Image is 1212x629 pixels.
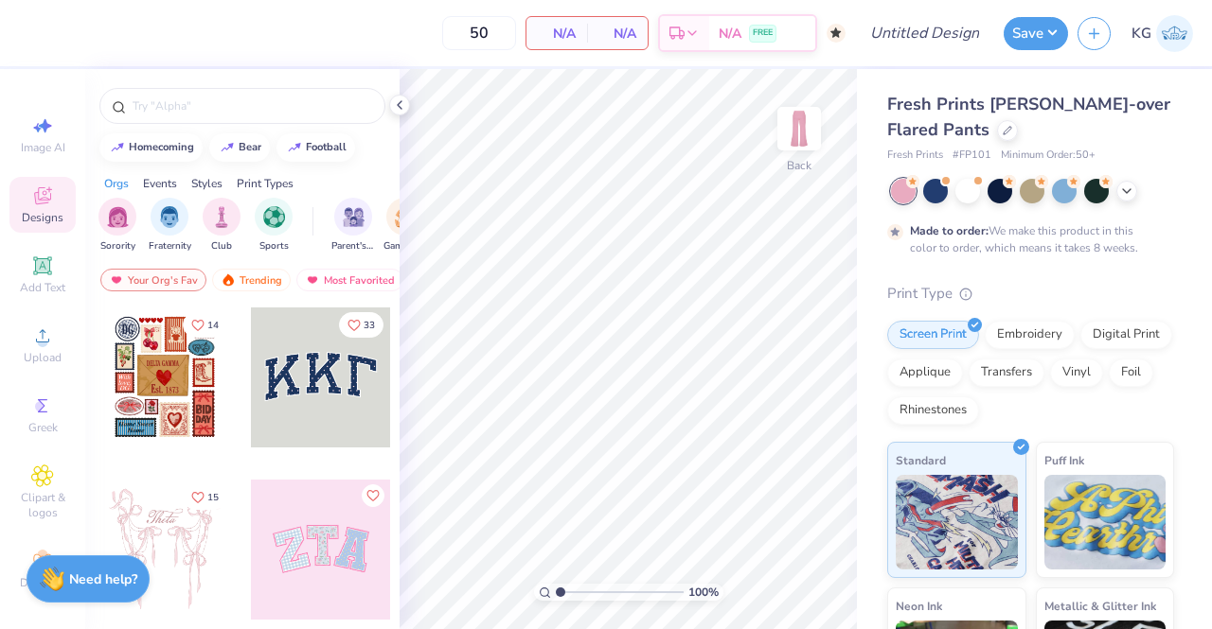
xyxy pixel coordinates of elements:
img: Puff Ink [1044,475,1167,569]
input: – – [442,16,516,50]
span: Game Day [383,239,427,253]
img: Katherine Garcia [1156,15,1193,52]
div: Orgs [104,175,129,192]
span: 15 [207,493,219,502]
img: trend_line.gif [287,142,302,153]
span: Sorority [100,239,135,253]
div: Your Org's Fav [100,269,206,291]
div: football [306,142,347,152]
div: Most Favorited [296,269,403,291]
button: Like [183,484,227,510]
strong: Made to order: [910,223,989,238]
span: Designs [22,210,63,225]
div: bear [239,142,261,152]
span: Greek [28,420,58,435]
button: Like [362,484,384,507]
div: Vinyl [1050,358,1103,387]
button: homecoming [99,133,203,162]
span: 33 [364,321,375,330]
div: filter for Sorority [98,198,136,253]
input: Try "Alpha" [131,96,373,115]
div: Print Types [237,175,294,192]
span: Add Text [20,280,65,295]
button: football [276,133,355,162]
button: filter button [331,198,375,253]
span: FREE [753,26,773,40]
strong: Need help? [69,570,137,588]
div: filter for Parent's Weekend [331,198,375,253]
img: Game Day Image [395,206,417,228]
img: Sports Image [263,206,285,228]
div: filter for Fraternity [149,198,191,253]
div: Screen Print [887,321,979,349]
span: Parent's Weekend [331,239,375,253]
span: 14 [207,321,219,330]
button: filter button [98,198,136,253]
img: most_fav.gif [109,273,124,287]
span: Neon Ink [896,596,942,616]
span: # FP101 [953,148,991,164]
button: Like [183,312,227,338]
div: We make this product in this color to order, which means it takes 8 weeks. [910,222,1143,256]
button: Like [339,312,383,338]
span: Fraternity [149,239,191,253]
img: Standard [896,475,1018,569]
span: KG [1132,23,1151,44]
div: Digital Print [1080,321,1172,349]
span: Puff Ink [1044,450,1084,470]
span: Fresh Prints [PERSON_NAME]-over Flared Pants [887,93,1170,141]
div: Embroidery [985,321,1075,349]
span: Metallic & Glitter Ink [1044,596,1156,616]
span: Sports [259,239,289,253]
img: Sorority Image [107,206,129,228]
span: N/A [538,24,576,44]
span: N/A [598,24,636,44]
div: Events [143,175,177,192]
button: filter button [255,198,293,253]
img: Parent's Weekend Image [343,206,365,228]
img: trending.gif [221,273,236,287]
div: homecoming [129,142,194,152]
img: trend_line.gif [220,142,235,153]
span: 100 % [688,584,719,601]
div: Print Type [887,283,1174,305]
span: Fresh Prints [887,148,943,164]
img: Fraternity Image [159,206,180,228]
button: filter button [203,198,241,253]
div: Trending [212,269,291,291]
span: Club [211,239,232,253]
span: Minimum Order: 50 + [1001,148,1096,164]
div: filter for Club [203,198,241,253]
div: Styles [191,175,223,192]
button: filter button [149,198,191,253]
span: Decorate [20,575,65,590]
img: Club Image [211,206,232,228]
img: Back [780,110,818,148]
div: filter for Sports [255,198,293,253]
div: Foil [1109,358,1153,387]
span: Image AI [21,140,65,155]
span: Upload [24,350,62,365]
button: Save [1004,17,1068,50]
div: filter for Game Day [383,198,427,253]
div: Back [787,157,811,174]
input: Untitled Design [855,14,994,52]
span: Standard [896,450,946,470]
img: trend_line.gif [110,142,125,153]
button: bear [209,133,270,162]
button: filter button [383,198,427,253]
span: N/A [719,24,741,44]
div: Transfers [969,358,1044,387]
span: Clipart & logos [9,490,76,520]
img: most_fav.gif [305,273,320,287]
div: Rhinestones [887,396,979,425]
div: Applique [887,358,963,387]
a: KG [1132,15,1193,52]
